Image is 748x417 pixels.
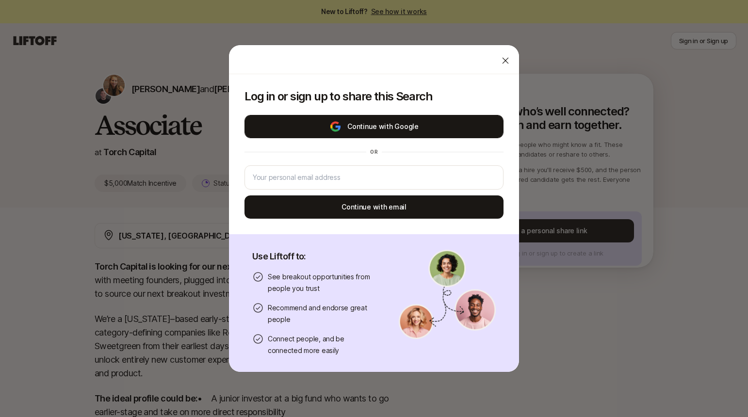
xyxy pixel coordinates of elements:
[268,271,375,294] p: See breakout opportunities from people you trust
[244,115,504,138] button: Continue with Google
[366,148,382,156] div: or
[244,195,504,219] button: Continue with email
[244,90,504,103] p: Log in or sign up to share this Search
[329,121,341,132] img: google-logo
[268,302,375,325] p: Recommend and endorse great people
[252,250,375,263] p: Use Liftoff to:
[399,250,496,339] img: signup-banner
[268,333,375,356] p: Connect people, and be connected more easily
[253,172,495,183] input: Your personal email address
